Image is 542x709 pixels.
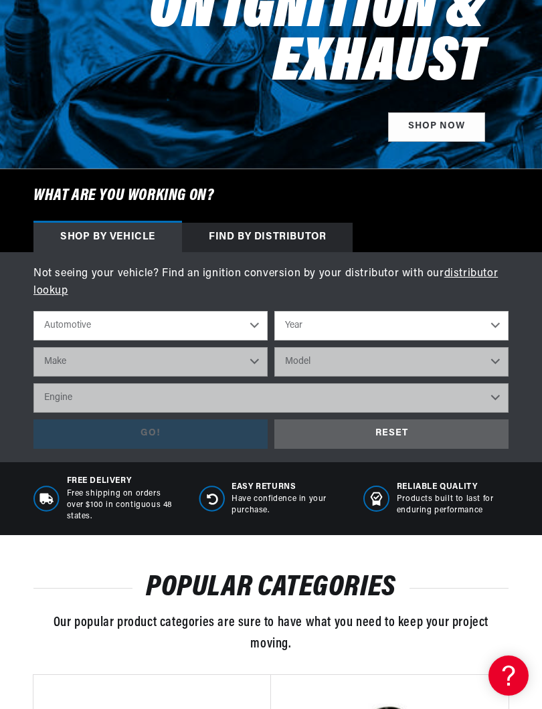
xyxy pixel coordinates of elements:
select: Model [274,347,509,377]
h2: POPULAR CATEGORIES [33,575,509,601]
select: Make [33,347,268,377]
p: Have confidence in your purchase. [232,494,343,516]
p: Free shipping on orders over $100 in contiguous 48 states. [67,488,179,522]
p: Not seeing your vehicle? Find an ignition conversion by your distributor with our [33,266,509,300]
div: RESET [274,419,509,449]
select: Year [274,311,509,340]
div: Find by Distributor [182,223,353,252]
span: Our popular product categories are sure to have what you need to keep your project moving. [54,616,488,651]
a: SHOP NOW [388,112,485,142]
span: RELIABLE QUALITY [397,482,509,493]
span: Easy Returns [232,482,343,493]
p: Products built to last for enduring performance [397,494,509,516]
span: Free Delivery [67,476,179,487]
div: Shop by vehicle [33,223,182,252]
select: Engine [33,383,509,413]
select: Ride Type [33,311,268,340]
